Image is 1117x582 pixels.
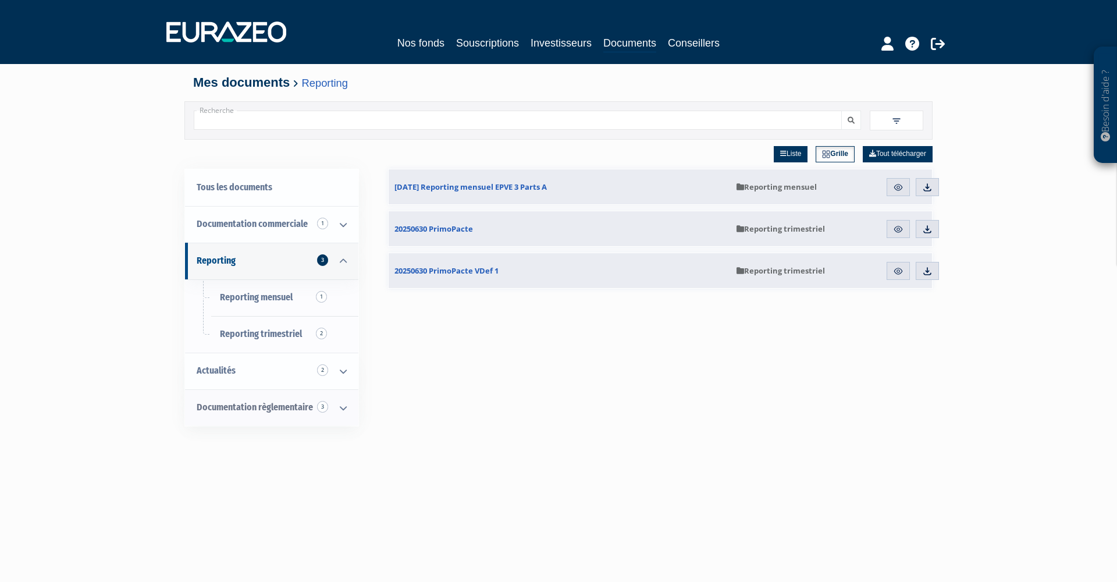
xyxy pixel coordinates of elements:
[166,22,286,42] img: 1732889491-logotype_eurazeo_blanc_rvb.png
[668,35,720,51] a: Conseillers
[194,111,842,130] input: Recherche
[197,402,313,413] span: Documentation règlementaire
[394,223,473,234] span: 20250630 PrimoPacte
[394,182,547,192] span: [DATE] Reporting mensuel EPVE 3 Parts A
[316,291,327,303] span: 1
[737,265,825,276] span: Reporting trimestriel
[394,265,499,276] span: 20250630 PrimoPacte VDef 1
[863,146,933,162] a: Tout télécharger
[185,279,358,316] a: Reporting mensuel1
[389,211,731,246] a: 20250630 PrimoPacte
[317,218,328,229] span: 1
[197,255,236,266] span: Reporting
[185,353,358,389] a: Actualités 2
[220,328,302,339] span: Reporting trimestriel
[317,254,328,266] span: 3
[774,146,807,162] a: Liste
[893,182,903,193] img: eye.svg
[531,35,592,51] a: Investisseurs
[302,77,348,89] a: Reporting
[316,328,327,339] span: 2
[922,266,933,276] img: download.svg
[317,401,328,413] span: 3
[922,182,933,193] img: download.svg
[197,218,308,229] span: Documentation commerciale
[456,35,519,51] a: Souscriptions
[185,169,358,206] a: Tous les documents
[389,169,731,204] a: [DATE] Reporting mensuel EPVE 3 Parts A
[389,253,731,288] a: 20250630 PrimoPacte VDef 1
[893,224,903,235] img: eye.svg
[397,35,444,51] a: Nos fonds
[185,316,358,353] a: Reporting trimestriel2
[185,206,358,243] a: Documentation commerciale 1
[816,146,855,162] a: Grille
[1099,53,1112,158] p: Besoin d'aide ?
[603,35,656,53] a: Documents
[891,116,902,126] img: filter.svg
[893,266,903,276] img: eye.svg
[220,292,293,303] span: Reporting mensuel
[185,243,358,279] a: Reporting 3
[737,223,825,234] span: Reporting trimestriel
[822,150,830,158] img: grid.svg
[197,365,236,376] span: Actualités
[193,76,924,90] h4: Mes documents
[317,364,328,376] span: 2
[737,182,817,192] span: Reporting mensuel
[185,389,358,426] a: Documentation règlementaire 3
[922,224,933,235] img: download.svg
